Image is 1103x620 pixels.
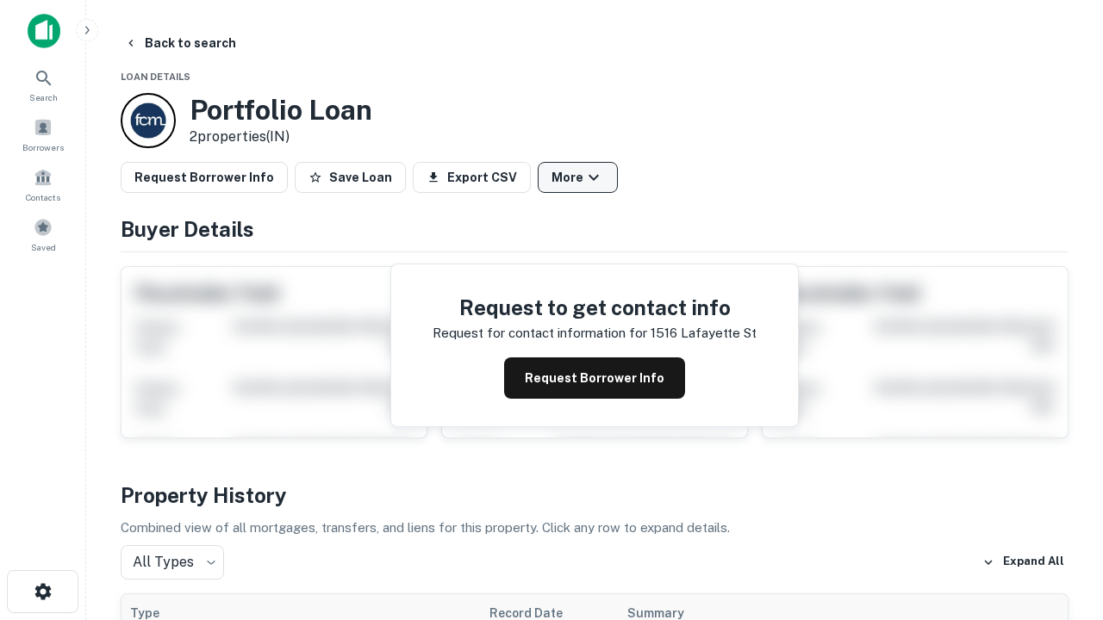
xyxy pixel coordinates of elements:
a: Borrowers [5,111,81,158]
button: Export CSV [413,162,531,193]
p: Combined view of all mortgages, transfers, and liens for this property. Click any row to expand d... [121,518,1069,538]
h3: Portfolio Loan [190,94,372,127]
button: Save Loan [295,162,406,193]
p: 2 properties (IN) [190,127,372,147]
h4: Buyer Details [121,214,1069,245]
a: Contacts [5,161,81,208]
span: Borrowers [22,140,64,154]
button: Request Borrower Info [121,162,288,193]
button: More [538,162,618,193]
span: Saved [31,240,56,254]
h4: Property History [121,480,1069,511]
p: Request for contact information for [433,323,647,344]
a: Saved [5,211,81,257]
button: Back to search [117,28,243,59]
button: Request Borrower Info [504,357,685,399]
span: Search [29,90,58,104]
iframe: Chat Widget [1017,427,1103,510]
button: Expand All [978,549,1069,575]
div: All Types [121,545,224,580]
h4: Request to get contact info [433,292,757,323]
a: Search [5,61,81,108]
p: 1516 lafayette st [651,323,757,344]
span: Loan Details [121,71,190,82]
span: Contacts [26,190,60,204]
img: capitalize-icon.png [28,14,60,48]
